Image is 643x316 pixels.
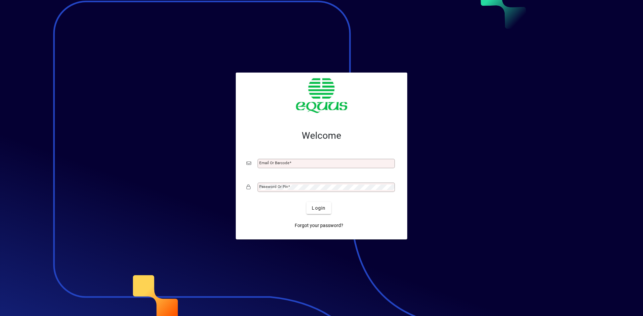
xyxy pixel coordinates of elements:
span: Login [312,205,326,212]
h2: Welcome [246,130,397,141]
mat-label: Password or Pin [259,184,288,189]
button: Login [306,202,331,214]
mat-label: Email or Barcode [259,161,289,165]
a: Forgot your password? [292,219,346,231]
span: Forgot your password? [295,222,343,229]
